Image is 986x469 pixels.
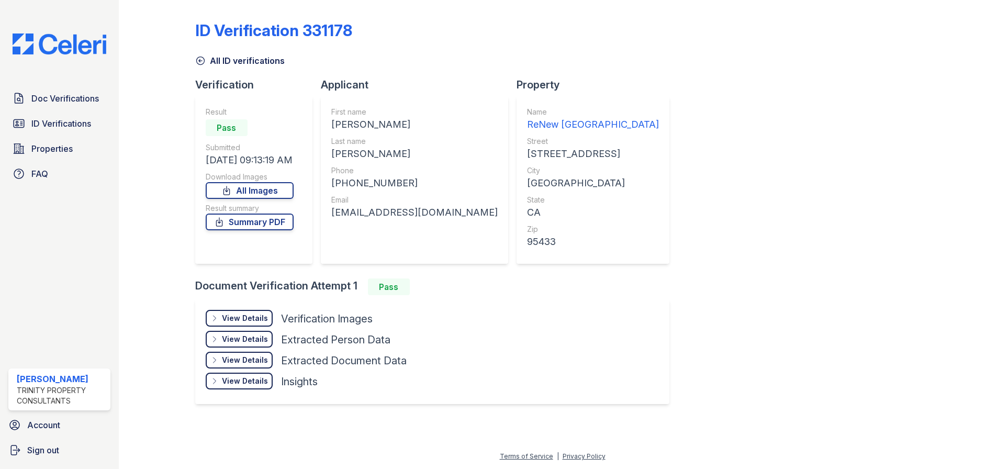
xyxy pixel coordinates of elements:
a: Name ReNew [GEOGRAPHIC_DATA] [527,107,659,132]
a: FAQ [8,163,110,184]
div: [DATE] 09:13:19 AM [206,153,294,167]
div: City [527,165,659,176]
a: Properties [8,138,110,159]
div: Last name [331,136,498,147]
div: Property [517,77,678,92]
span: ID Verifications [31,117,91,130]
div: View Details [222,355,268,365]
a: Doc Verifications [8,88,110,109]
div: Pass [368,278,410,295]
div: Street [527,136,659,147]
span: Account [27,419,60,431]
div: [STREET_ADDRESS] [527,147,659,161]
div: Phone [331,165,498,176]
div: Insights [281,374,318,389]
a: Terms of Service [500,452,553,460]
div: [GEOGRAPHIC_DATA] [527,176,659,191]
a: Privacy Policy [563,452,606,460]
span: Properties [31,142,73,155]
div: Extracted Person Data [281,332,390,347]
a: All ID verifications [195,54,285,67]
span: FAQ [31,167,48,180]
div: View Details [222,313,268,323]
a: ID Verifications [8,113,110,134]
span: Doc Verifications [31,92,99,105]
div: Verification Images [281,311,373,326]
div: Result summary [206,203,294,214]
a: Summary PDF [206,214,294,230]
div: CA [527,205,659,220]
img: CE_Logo_Blue-a8612792a0a2168367f1c8372b55b34899dd931a85d93a1a3d3e32e68fde9ad4.png [4,33,115,54]
div: ReNew [GEOGRAPHIC_DATA] [527,117,659,132]
a: All Images [206,182,294,199]
div: Verification [195,77,321,92]
a: Sign out [4,440,115,461]
div: 95433 [527,234,659,249]
div: Name [527,107,659,117]
div: First name [331,107,498,117]
div: View Details [222,376,268,386]
div: Download Images [206,172,294,182]
div: Applicant [321,77,517,92]
div: [PHONE_NUMBER] [331,176,498,191]
div: ID Verification 331178 [195,21,352,40]
div: Email [331,195,498,205]
a: Account [4,415,115,435]
div: Zip [527,224,659,234]
div: [PERSON_NAME] [331,147,498,161]
div: Result [206,107,294,117]
div: Submitted [206,142,294,153]
div: Trinity Property Consultants [17,385,106,406]
div: Extracted Document Data [281,353,407,368]
div: Document Verification Attempt 1 [195,278,678,295]
div: | [557,452,559,460]
div: [PERSON_NAME] [331,117,498,132]
div: View Details [222,334,268,344]
span: Sign out [27,444,59,456]
div: State [527,195,659,205]
div: Pass [206,119,248,136]
div: [PERSON_NAME] [17,373,106,385]
div: [EMAIL_ADDRESS][DOMAIN_NAME] [331,205,498,220]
